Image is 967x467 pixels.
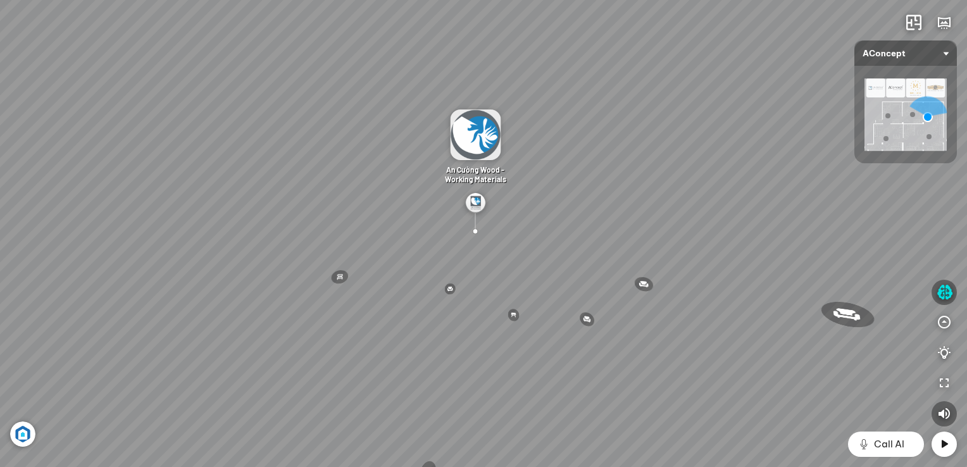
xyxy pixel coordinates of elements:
[848,432,924,457] button: Call AI
[874,437,904,452] span: Call AI
[465,193,485,213] img: Group_271_UEWYKENUG3M6.png
[10,421,35,447] img: Artboard_6_4x_1_F4RHW9YJWHU.jpg
[450,109,501,160] img: logo_An_Cuong_p_D4EHE666TACD_thumbnail.png
[864,78,947,151] img: AConcept_CTMHTJT2R6E4.png
[863,40,949,66] span: AConcept
[445,165,506,184] span: An Cường Wood - Working Materials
